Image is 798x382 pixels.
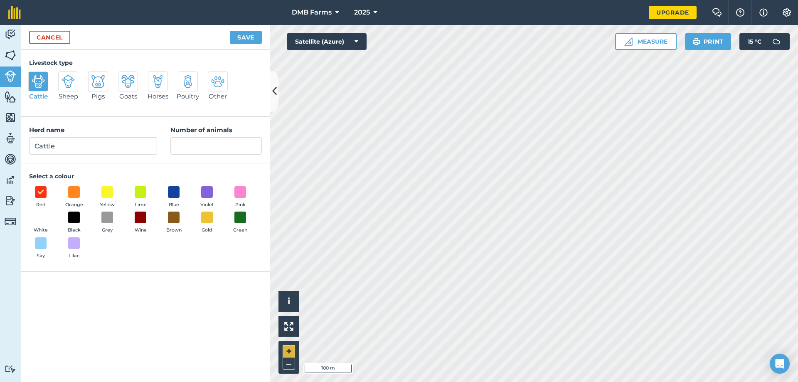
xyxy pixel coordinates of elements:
[162,186,185,209] button: Blue
[288,296,290,306] span: i
[202,227,212,234] span: Gold
[135,227,147,234] span: Wine
[29,212,52,234] button: White
[229,186,252,209] button: Pink
[229,212,252,234] button: Green
[29,126,64,134] strong: Herd name
[96,186,119,209] button: Yellow
[278,291,299,312] button: i
[102,227,113,234] span: Grey
[230,31,262,44] button: Save
[287,33,367,50] button: Satellite (Azure)
[100,201,115,209] span: Yellow
[36,201,46,209] span: Red
[5,153,16,165] img: svg+xml;base64,PD94bWwgdmVyc2lvbj0iMS4wIiBlbmNvZGluZz0idXRmLTgiPz4KPCEtLSBHZW5lcmF0b3I6IEFkb2JlIE...
[151,75,165,88] img: svg+xml;base64,PD94bWwgdmVyc2lvbj0iMS4wIiBlbmNvZGluZz0idXRmLTgiPz4KPCEtLSBHZW5lcmF0b3I6IEFkb2JlIE...
[59,91,78,101] span: Sheep
[5,70,16,82] img: svg+xml;base64,PD94bWwgdmVyc2lvbj0iMS4wIiBlbmNvZGluZz0idXRmLTgiPz4KPCEtLSBHZW5lcmF0b3I6IEFkb2JlIE...
[748,33,761,50] span: 15 ° C
[166,227,182,234] span: Brown
[768,33,785,50] img: svg+xml;base64,PD94bWwgdmVyc2lvbj0iMS4wIiBlbmNvZGluZz0idXRmLTgiPz4KPCEtLSBHZW5lcmF0b3I6IEFkb2JlIE...
[37,252,45,260] span: Sky
[739,33,790,50] button: 15 °C
[32,75,45,88] img: svg+xml;base64,PD94bWwgdmVyc2lvbj0iMS4wIiBlbmNvZGluZz0idXRmLTgiPz4KPCEtLSBHZW5lcmF0b3I6IEFkb2JlIE...
[5,49,16,62] img: svg+xml;base64,PHN2ZyB4bWxucz0iaHR0cDovL3d3dy53My5vcmcvMjAwMC9zdmciIHdpZHRoPSI1NiIgaGVpZ2h0PSI2MC...
[181,75,195,88] img: svg+xml;base64,PD94bWwgdmVyc2lvbj0iMS4wIiBlbmNvZGluZz0idXRmLTgiPz4KPCEtLSBHZW5lcmF0b3I6IEFkb2JlIE...
[233,227,247,234] span: Green
[615,33,677,50] button: Measure
[62,212,86,234] button: Black
[685,33,731,50] button: Print
[65,201,83,209] span: Orange
[649,6,697,19] a: Upgrade
[119,91,137,101] span: Goats
[129,186,152,209] button: Lime
[770,354,790,374] div: Open Intercom Messenger
[148,91,168,101] span: Horses
[5,111,16,124] img: svg+xml;base64,PHN2ZyB4bWxucz0iaHR0cDovL3d3dy53My5vcmcvMjAwMC9zdmciIHdpZHRoPSI1NiIgaGVpZ2h0PSI2MC...
[5,174,16,186] img: svg+xml;base64,PD94bWwgdmVyc2lvbj0iMS4wIiBlbmNvZGluZz0idXRmLTgiPz4KPCEtLSBHZW5lcmF0b3I6IEFkb2JlIE...
[29,237,52,260] button: Sky
[283,357,295,370] button: –
[5,132,16,145] img: svg+xml;base64,PD94bWwgdmVyc2lvbj0iMS4wIiBlbmNvZGluZz0idXRmLTgiPz4KPCEtLSBHZW5lcmF0b3I6IEFkb2JlIE...
[712,8,722,17] img: Two speech bubbles overlapping with the left bubble in the forefront
[37,187,44,197] img: svg+xml;base64,PHN2ZyB4bWxucz0iaHR0cDovL3d3dy53My5vcmcvMjAwMC9zdmciIHdpZHRoPSIxOCIgaGVpZ2h0PSIyNC...
[162,212,185,234] button: Brown
[121,75,135,88] img: svg+xml;base64,PD94bWwgdmVyc2lvbj0iMS4wIiBlbmNvZGluZz0idXRmLTgiPz4KPCEtLSBHZW5lcmF0b3I6IEFkb2JlIE...
[5,216,16,227] img: svg+xml;base64,PD94bWwgdmVyc2lvbj0iMS4wIiBlbmNvZGluZz0idXRmLTgiPz4KPCEtLSBHZW5lcmF0b3I6IEFkb2JlIE...
[62,75,75,88] img: svg+xml;base64,PD94bWwgdmVyc2lvbj0iMS4wIiBlbmNvZGluZz0idXRmLTgiPz4KPCEtLSBHZW5lcmF0b3I6IEFkb2JlIE...
[354,7,370,17] span: 2025
[177,91,199,101] span: Poultry
[209,91,227,101] span: Other
[624,37,633,46] img: Ruler icon
[195,212,219,234] button: Gold
[235,201,246,209] span: Pink
[5,28,16,41] img: svg+xml;base64,PD94bWwgdmVyc2lvbj0iMS4wIiBlbmNvZGluZz0idXRmLTgiPz4KPCEtLSBHZW5lcmF0b3I6IEFkb2JlIE...
[735,8,745,17] img: A question mark icon
[5,91,16,103] img: svg+xml;base64,PHN2ZyB4bWxucz0iaHR0cDovL3d3dy53My5vcmcvMjAwMC9zdmciIHdpZHRoPSI1NiIgaGVpZ2h0PSI2MC...
[782,8,792,17] img: A cog icon
[29,186,52,209] button: Red
[200,201,214,209] span: Violet
[284,322,293,331] img: Four arrows, one pointing top left, one top right, one bottom right and the last bottom left
[62,237,86,260] button: Lilac
[91,75,105,88] img: svg+xml;base64,PD94bWwgdmVyc2lvbj0iMS4wIiBlbmNvZGluZz0idXRmLTgiPz4KPCEtLSBHZW5lcmF0b3I6IEFkb2JlIE...
[29,91,48,101] span: Cattle
[135,201,147,209] span: Lime
[5,195,16,207] img: svg+xml;base64,PD94bWwgdmVyc2lvbj0iMS4wIiBlbmNvZGluZz0idXRmLTgiPz4KPCEtLSBHZW5lcmF0b3I6IEFkb2JlIE...
[692,37,700,47] img: svg+xml;base64,PHN2ZyB4bWxucz0iaHR0cDovL3d3dy53My5vcmcvMjAwMC9zdmciIHdpZHRoPSIxOSIgaGVpZ2h0PSIyNC...
[29,31,70,44] a: Cancel
[29,58,262,67] h4: Livestock type
[129,212,152,234] button: Wine
[69,252,79,260] span: Lilac
[5,365,16,373] img: svg+xml;base64,PD94bWwgdmVyc2lvbj0iMS4wIiBlbmNvZGluZz0idXRmLTgiPz4KPCEtLSBHZW5lcmF0b3I6IEFkb2JlIE...
[195,186,219,209] button: Violet
[283,345,295,357] button: +
[91,91,105,101] span: Pigs
[292,7,332,17] span: DMB Farms
[96,212,119,234] button: Grey
[170,126,232,134] strong: Number of animals
[29,173,74,180] strong: Select a colour
[34,227,48,234] span: White
[759,7,768,17] img: svg+xml;base64,PHN2ZyB4bWxucz0iaHR0cDovL3d3dy53My5vcmcvMjAwMC9zdmciIHdpZHRoPSIxNyIgaGVpZ2h0PSIxNy...
[211,75,224,88] img: svg+xml;base64,PD94bWwgdmVyc2lvbj0iMS4wIiBlbmNvZGluZz0idXRmLTgiPz4KPCEtLSBHZW5lcmF0b3I6IEFkb2JlIE...
[8,6,21,19] img: fieldmargin Logo
[62,186,86,209] button: Orange
[169,201,179,209] span: Blue
[68,227,81,234] span: Black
